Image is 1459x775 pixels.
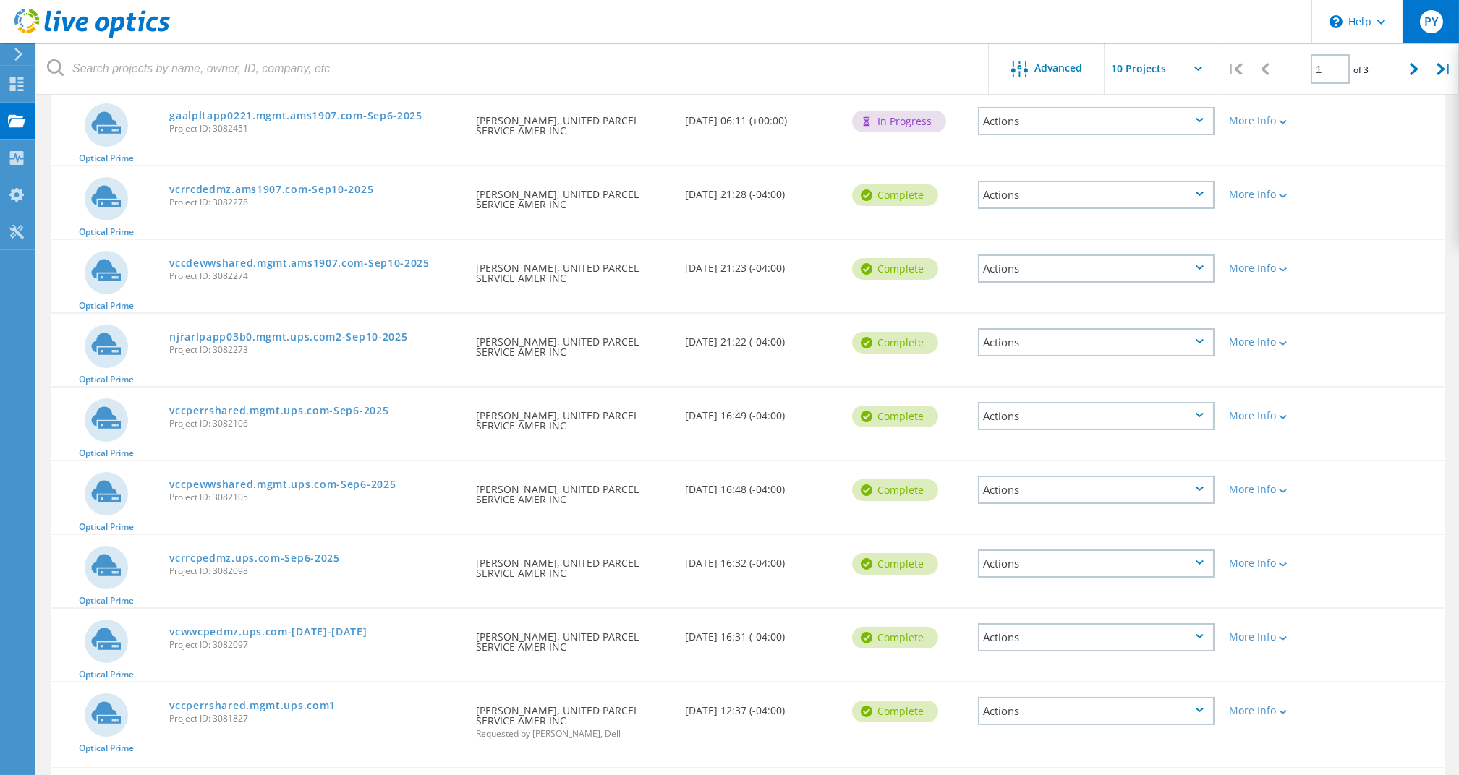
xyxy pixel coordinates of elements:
[469,314,678,372] div: [PERSON_NAME], UNITED PARCEL SERVICE AMER INC
[169,701,336,711] a: vccperrshared.mgmt.ups.com1
[978,402,1215,430] div: Actions
[1229,263,1326,273] div: More Info
[169,714,461,723] span: Project ID: 3081827
[852,701,938,722] div: Complete
[1229,558,1326,568] div: More Info
[852,111,946,132] div: In Progress
[36,43,990,94] input: Search projects by name, owner, ID, company, etc
[1229,337,1326,347] div: More Info
[678,314,845,361] div: [DATE] 21:22 (-04:00)
[852,479,938,501] div: Complete
[678,609,845,656] div: [DATE] 16:31 (-04:00)
[1424,16,1438,27] span: PY
[852,627,938,648] div: Complete
[169,567,461,575] span: Project ID: 3082098
[1229,484,1326,494] div: More Info
[1229,411,1326,421] div: More Info
[79,375,134,384] span: Optical Prime
[79,154,134,163] span: Optical Prime
[978,549,1215,578] div: Actions
[79,523,134,531] span: Optical Prime
[1229,706,1326,716] div: More Info
[169,346,461,354] span: Project ID: 3082273
[469,240,678,298] div: [PERSON_NAME], UNITED PARCEL SERVICE AMER INC
[852,553,938,575] div: Complete
[169,124,461,133] span: Project ID: 3082451
[978,107,1215,135] div: Actions
[169,641,461,649] span: Project ID: 3082097
[678,682,845,730] div: [DATE] 12:37 (-04:00)
[678,240,845,288] div: [DATE] 21:23 (-04:00)
[1220,43,1250,95] div: |
[169,184,373,194] a: vcrrcdedmz.ams1907.com-Sep10-2025
[469,387,678,445] div: [PERSON_NAME], UNITED PARCEL SERVICE AMER INC
[678,387,845,435] div: [DATE] 16:49 (-04:00)
[469,609,678,667] div: [PERSON_NAME], UNITED PARCEL SERVICE AMER INC
[852,184,938,206] div: Complete
[978,476,1215,504] div: Actions
[978,697,1215,725] div: Actions
[169,111,422,121] a: gaalpltapp0221.mgmt.ams1907.com-Sep6-2025
[978,181,1215,209] div: Actions
[852,258,938,280] div: Complete
[169,198,461,207] span: Project ID: 3082278
[169,406,388,416] a: vccperrshared.mgmt.ups.com-Sep6-2025
[79,301,134,310] span: Optical Prime
[169,553,340,563] a: vcrrcpedmz.ups.com-Sep6-2025
[169,479,396,489] a: vccpewwshared.mgmt.ups.com-Sep6-2025
[1353,64,1369,76] span: of 3
[1429,43,1459,95] div: |
[469,461,678,519] div: [PERSON_NAME], UNITED PARCEL SERVICE AMER INC
[852,406,938,427] div: Complete
[1229,189,1326,200] div: More Info
[169,332,407,342] a: njrarlpapp03b0.mgmt.ups.com2-Sep10-2025
[852,332,938,354] div: Complete
[79,744,134,753] span: Optical Prime
[978,328,1215,356] div: Actions
[79,449,134,458] span: Optical Prime
[978,254,1215,283] div: Actions
[1229,632,1326,642] div: More Info
[1229,116,1326,126] div: More Info
[169,419,461,428] span: Project ID: 3082106
[469,166,678,224] div: [PERSON_NAME], UNITED PARCEL SERVICE AMER INC
[678,166,845,214] div: [DATE] 21:28 (-04:00)
[169,272,461,281] span: Project ID: 3082274
[469,93,678,150] div: [PERSON_NAME], UNITED PARCEL SERVICE AMER INC
[1035,63,1083,73] span: Advanced
[469,535,678,593] div: [PERSON_NAME], UNITED PARCEL SERVICE AMER INC
[978,623,1215,651] div: Actions
[79,596,134,605] span: Optical Prime
[678,461,845,509] div: [DATE] 16:48 (-04:00)
[169,493,461,502] span: Project ID: 3082105
[79,228,134,236] span: Optical Prime
[469,682,678,753] div: [PERSON_NAME], UNITED PARCEL SERVICE AMER INC
[169,627,367,637] a: vcwwcpedmz.ups.com-[DATE]-[DATE]
[476,729,671,738] span: Requested by [PERSON_NAME], Dell
[678,93,845,140] div: [DATE] 06:11 (+00:00)
[678,535,845,583] div: [DATE] 16:32 (-04:00)
[79,670,134,679] span: Optical Prime
[14,30,170,40] a: Live Optics Dashboard
[1330,15,1343,28] svg: \n
[169,258,430,268] a: vccdewwshared.mgmt.ams1907.com-Sep10-2025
